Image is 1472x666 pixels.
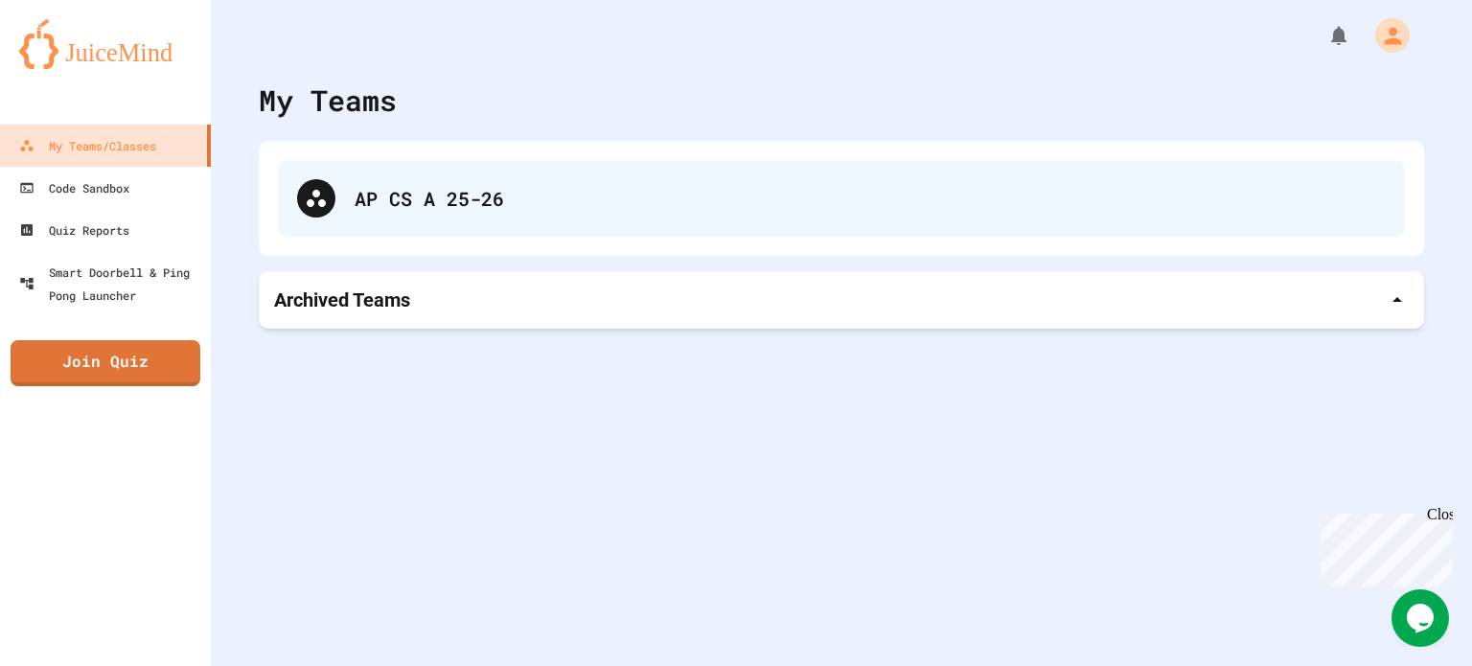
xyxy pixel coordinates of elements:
div: My Teams [259,79,397,122]
div: Smart Doorbell & Ping Pong Launcher [19,261,203,307]
div: Quiz Reports [19,218,129,241]
iframe: chat widget [1391,589,1453,647]
div: My Teams/Classes [19,134,156,157]
iframe: chat widget [1313,506,1453,587]
div: My Notifications [1292,19,1355,52]
div: Code Sandbox [19,176,129,199]
p: Archived Teams [274,287,410,313]
div: AP CS A 25-26 [278,160,1405,237]
div: Chat with us now!Close [8,8,132,122]
div: My Account [1355,13,1414,57]
img: logo-orange.svg [19,19,192,69]
a: Join Quiz [11,340,200,386]
div: AP CS A 25-26 [355,184,1386,213]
